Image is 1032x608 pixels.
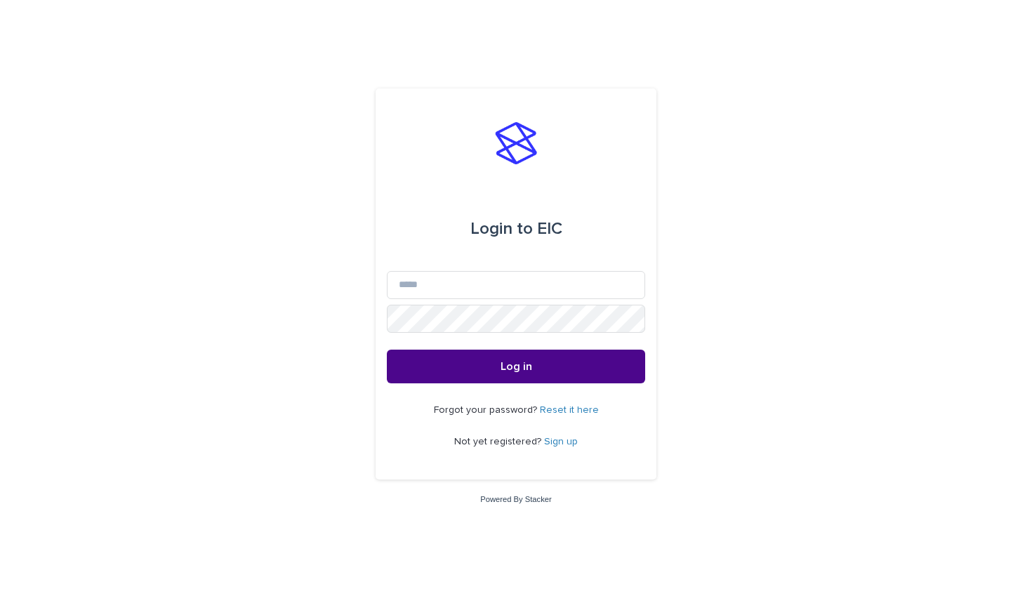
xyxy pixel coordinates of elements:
span: Not yet registered? [454,437,544,447]
div: EIC [470,209,562,249]
button: Log in [387,350,645,383]
a: Reset it here [540,405,599,415]
a: Sign up [544,437,578,447]
img: stacker-logo-s-only.png [495,122,537,164]
span: Forgot your password? [434,405,540,415]
span: Login to [470,220,533,237]
span: Log in [501,361,532,372]
a: Powered By Stacker [480,495,551,503]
